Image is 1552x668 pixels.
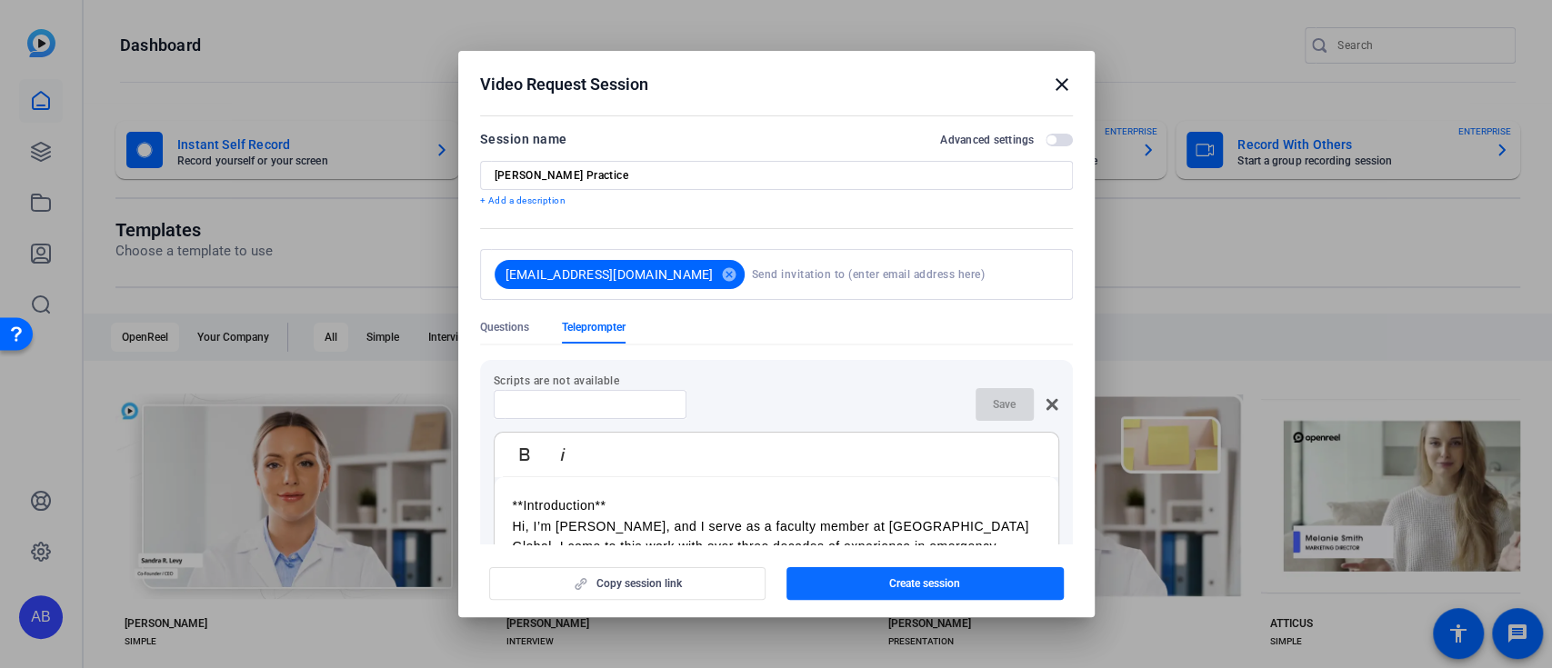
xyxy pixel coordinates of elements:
mat-icon: cancel [714,266,745,283]
input: Send invitation to (enter email address here) [752,256,1051,293]
p: + Add a description [480,194,1073,208]
span: Create session [889,576,960,591]
button: Italic (Ctrl+I) [546,436,580,473]
button: Create session [786,567,1064,600]
mat-icon: close [1051,74,1073,95]
span: Teleprompter [562,320,626,334]
span: Questions [480,320,529,334]
p: Scripts are not available [494,374,1059,388]
div: Session name [480,128,567,150]
h2: Advanced settings [940,133,1034,147]
button: Bold (Ctrl+B) [507,436,542,473]
div: Video Request Session [480,74,1073,95]
p: Hi, I’m [PERSON_NAME], and I serve as a faculty member at [GEOGRAPHIC_DATA] Global. I come to thi... [513,516,1040,638]
span: [EMAIL_ADDRESS][DOMAIN_NAME] [506,265,714,284]
input: Enter Session Name [495,168,1058,183]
